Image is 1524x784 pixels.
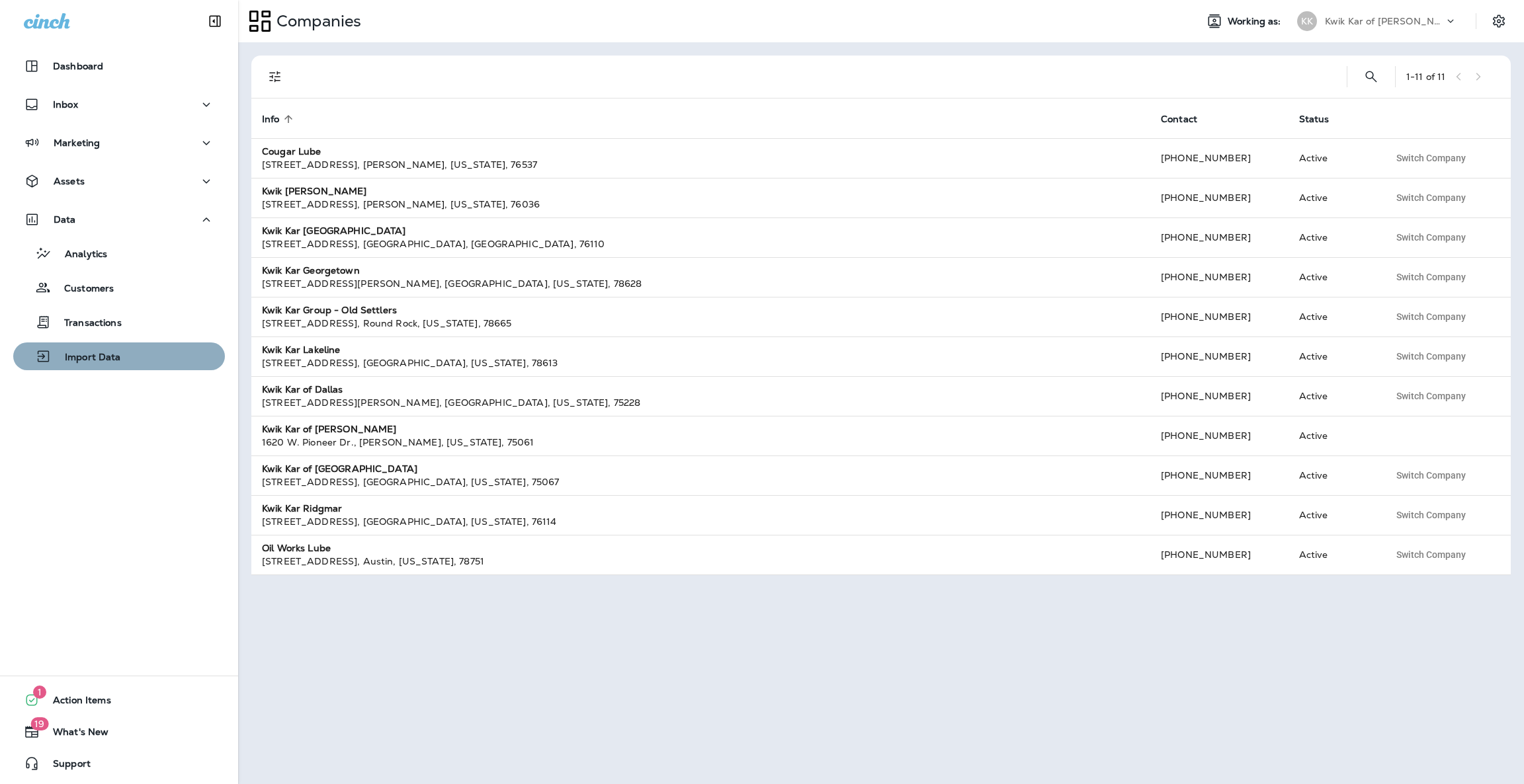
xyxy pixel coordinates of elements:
strong: Kwik [PERSON_NAME] [262,185,367,197]
td: [PHONE_NUMBER] [1150,376,1289,416]
div: [STREET_ADDRESS][PERSON_NAME] , [GEOGRAPHIC_DATA] , [US_STATE] , 75228 [262,396,1140,409]
button: Switch Company [1389,545,1473,565]
button: Inbox [13,91,225,118]
button: Analytics [13,239,225,267]
td: Active [1289,376,1379,416]
p: Dashboard [53,61,103,71]
button: Support [13,750,225,777]
span: Switch Company [1396,193,1466,202]
div: [STREET_ADDRESS] , [GEOGRAPHIC_DATA] , [GEOGRAPHIC_DATA] , 76110 [262,237,1140,251]
button: 1Action Items [13,687,225,713]
button: Collapse Sidebar [196,8,233,34]
td: Active [1289,535,1379,574]
strong: Kwik Kar Group - Old Settlers [262,304,397,316]
button: Switch Company [1389,465,1473,485]
div: 1620 W. Pioneer Dr. , [PERSON_NAME] , [US_STATE] , 75061 [262,436,1140,449]
span: 1 [33,686,46,699]
button: Settings [1487,9,1511,33]
span: Switch Company [1396,272,1466,282]
button: Switch Company [1389,148,1473,168]
span: Contact [1161,113,1214,125]
div: [STREET_ADDRESS] , Austin , [US_STATE] , 78751 [262,555,1140,568]
span: Switch Company [1396,352,1466,361]
p: Marketing [54,137,100,148]
strong: Kwik Kar of [GEOGRAPHIC_DATA] [262,463,417,475]
div: [STREET_ADDRESS] , [GEOGRAPHIC_DATA] , [US_STATE] , 78613 [262,356,1140,370]
p: Analytics [52,249,107,261]
button: 19What's New [13,719,225,745]
div: [STREET_ADDRESS] , [GEOGRAPHIC_DATA] , [US_STATE] , 75067 [262,475,1140,489]
td: Active [1289,336,1379,376]
span: Working as: [1228,16,1284,27]
span: Switch Company [1396,471,1466,480]
button: Customers [13,274,225,301]
td: [PHONE_NUMBER] [1150,178,1289,217]
div: KK [1297,11,1317,31]
span: Switch Company [1396,550,1466,559]
p: Data [54,214,76,225]
button: Switch Company [1389,386,1473,406]
div: [STREET_ADDRESS] , [GEOGRAPHIC_DATA] , [US_STATE] , 76114 [262,515,1140,528]
p: Inbox [53,99,78,110]
span: Status [1299,114,1330,125]
p: Transactions [51,317,122,330]
td: [PHONE_NUMBER] [1150,297,1289,336]
td: [PHONE_NUMBER] [1150,257,1289,297]
span: Switch Company [1396,312,1466,321]
strong: Kwik Kar of Dallas [262,383,343,395]
span: Info [262,113,297,125]
button: Filters [262,63,288,90]
td: Active [1289,495,1379,535]
button: Switch Company [1389,307,1473,327]
td: [PHONE_NUMBER] [1150,416,1289,455]
td: Active [1289,178,1379,217]
span: Switch Company [1396,510,1466,520]
p: Import Data [52,352,121,364]
td: Active [1289,217,1379,257]
button: Marketing [13,130,225,156]
td: [PHONE_NUMBER] [1150,138,1289,178]
button: Switch Company [1389,346,1473,366]
p: Customers [51,283,114,295]
strong: Oil Works Lube [262,542,331,554]
button: Data [13,206,225,233]
button: Dashboard [13,53,225,79]
td: [PHONE_NUMBER] [1150,455,1289,495]
td: [PHONE_NUMBER] [1150,495,1289,535]
span: Contact [1161,114,1197,125]
td: [PHONE_NUMBER] [1150,535,1289,574]
span: 19 [30,717,48,730]
td: Active [1289,257,1379,297]
div: [STREET_ADDRESS] , Round Rock , [US_STATE] , 78665 [262,317,1140,330]
div: [STREET_ADDRESS] , [PERSON_NAME] , [US_STATE] , 76537 [262,158,1140,171]
div: 1 - 11 of 11 [1406,71,1445,82]
button: Switch Company [1389,267,1473,287]
strong: Cougar Lube [262,145,321,157]
strong: Kwik Kar Georgetown [262,264,360,276]
strong: Kwik Kar Lakeline [262,344,340,356]
span: Action Items [40,695,111,711]
p: Assets [54,176,85,186]
span: Switch Company [1396,153,1466,163]
strong: Kwik Kar Ridgmar [262,502,342,514]
button: Switch Company [1389,505,1473,525]
div: [STREET_ADDRESS][PERSON_NAME] , [GEOGRAPHIC_DATA] , [US_STATE] , 78628 [262,277,1140,290]
td: Active [1289,138,1379,178]
button: Import Data [13,342,225,370]
strong: Kwik Kar of [PERSON_NAME] [262,423,397,435]
td: [PHONE_NUMBER] [1150,217,1289,257]
p: Kwik Kar of [PERSON_NAME] [1325,16,1444,26]
td: Active [1289,455,1379,495]
button: Assets [13,168,225,194]
button: Switch Company [1389,227,1473,247]
span: Info [262,114,280,125]
td: [PHONE_NUMBER] [1150,336,1289,376]
button: Switch Company [1389,188,1473,208]
td: Active [1289,416,1379,455]
td: Active [1289,297,1379,336]
span: Support [40,758,91,774]
p: Companies [271,11,361,31]
span: Status [1299,113,1347,125]
span: Switch Company [1396,233,1466,242]
div: [STREET_ADDRESS] , [PERSON_NAME] , [US_STATE] , 76036 [262,198,1140,211]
